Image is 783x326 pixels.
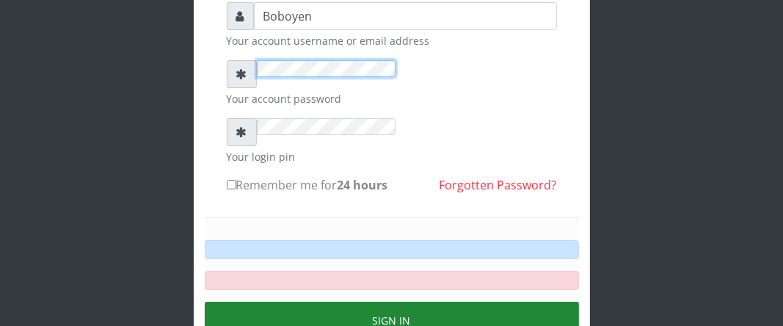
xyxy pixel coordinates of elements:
input: Remember me for24 hours [227,180,236,189]
small: Your account username or email address [227,33,557,48]
small: Your account password [227,91,557,106]
label: Remember me for [227,176,388,194]
b: 24 hours [338,177,388,193]
input: Username or email address [254,2,557,30]
small: Your login pin [227,149,557,164]
a: Forgotten Password? [440,177,557,193]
